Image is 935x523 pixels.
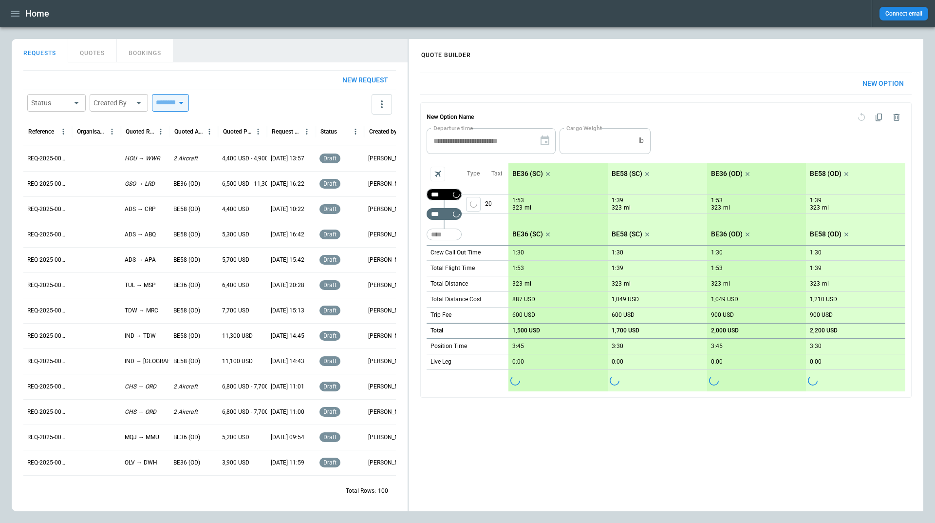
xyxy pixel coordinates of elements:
p: Live Leg [430,358,451,366]
p: 6,800 USD - 7,700 USD [222,383,281,391]
p: MQJ → MMU [125,433,159,442]
p: 1:39 [810,197,822,204]
p: REQ-2025-000246 [27,307,68,315]
span: draft [321,459,338,466]
span: draft [321,408,338,415]
p: [PERSON_NAME] [368,281,409,290]
span: Reset quote option [853,109,870,126]
p: IND → TDW [125,332,156,340]
span: draft [321,358,338,365]
p: [DATE] 16:42 [271,231,304,239]
p: mi [524,280,531,288]
p: Total Flight Time [430,264,475,272]
p: [PERSON_NAME] [368,357,409,366]
label: Departure time [433,124,473,132]
p: [DATE] 11:59 [271,459,304,467]
span: draft [321,282,338,289]
p: 2,200 USD [810,327,838,334]
p: mi [822,280,829,288]
span: draft [321,206,338,213]
button: Connect email [879,7,928,20]
div: Too short [427,208,462,220]
span: Aircraft selection [430,167,445,181]
p: 11,100 USD [222,357,253,366]
button: QUOTES [68,39,117,62]
button: Quoted Price column menu [252,125,264,138]
p: REQ-2025-000251 [27,180,68,188]
p: 0:00 [810,358,822,366]
p: REQ-2025-000248 [27,256,68,264]
h6: New Option Name [427,109,474,126]
p: 2 Aircraft [173,383,198,391]
p: 2 Aircraft [173,155,198,163]
p: REQ-2025-000250 [27,205,68,213]
p: BE36 (OD) [173,180,200,188]
p: 7,700 USD [222,307,249,315]
p: 1:30 [711,249,723,256]
p: BE58 (OD) [173,256,200,264]
p: [DATE] 15:42 [271,256,304,264]
p: [PERSON_NAME] [368,433,409,442]
p: [PERSON_NAME] [368,459,409,467]
span: Duplicate quote option [870,109,888,126]
p: REQ-2025-000241 [27,433,68,442]
p: REQ-2025-000249 [27,231,68,239]
p: 20 [485,195,508,213]
p: [DATE] 10:22 [271,205,304,213]
p: 1:30 [810,249,822,256]
p: CHS → ORD [125,408,156,416]
p: mi [524,204,531,212]
p: 600 USD [512,311,535,319]
p: 1:30 [612,249,623,256]
p: mi [723,204,730,212]
p: 323 [612,204,622,212]
div: Created By [93,98,132,108]
p: Trip Fee [430,311,451,319]
p: 1,049 USD [711,296,738,303]
div: Organisation [77,128,106,135]
p: [DATE] 11:01 [271,383,304,391]
p: [PERSON_NAME] [368,408,409,416]
p: [PERSON_NAME] [368,332,409,340]
p: ADS → APA [125,256,156,264]
div: Quoted Price [223,128,252,135]
div: scrollable content [409,65,923,406]
p: 900 USD [711,311,734,319]
button: Organisation column menu [106,125,118,138]
p: mi [624,280,631,288]
p: 4,400 USD [222,205,249,213]
p: BE36 (OD) [711,170,743,178]
p: mi [624,204,631,212]
p: 0:00 [711,358,723,366]
p: REQ-2025-000252 [27,155,68,163]
p: 1:53 [512,197,524,204]
p: [PERSON_NAME] [368,205,409,213]
p: 5,300 USD [222,231,249,239]
div: scrollable content [508,163,905,391]
p: BE36 (OD) [173,433,200,442]
button: Status column menu [349,125,362,138]
p: 4,400 USD - 4,900 USD [222,155,281,163]
p: [DATE] 16:22 [271,180,304,188]
p: TDW → MRC [125,307,158,315]
p: Type [467,170,480,178]
p: [PERSON_NAME] [368,307,409,315]
p: 1,500 USD [512,327,540,334]
div: Created by [369,128,397,135]
p: Taxi [491,170,502,178]
p: 1:53 [512,265,524,272]
label: Cargo Weight [566,124,602,132]
p: 6,400 USD [222,281,249,290]
span: draft [321,332,338,339]
p: ADS → CRP [125,205,156,213]
p: [PERSON_NAME] [368,231,409,239]
span: draft [321,180,338,187]
p: [PERSON_NAME] [368,256,409,264]
button: Request Created At (UTC-05:00) column menu [300,125,313,138]
p: HOU → WWR [125,155,160,163]
p: 100 [378,487,388,495]
h1: Home [25,8,49,19]
p: 2,000 USD [711,327,739,334]
p: ADS → ABQ [125,231,156,239]
p: [PERSON_NAME] [368,180,409,188]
